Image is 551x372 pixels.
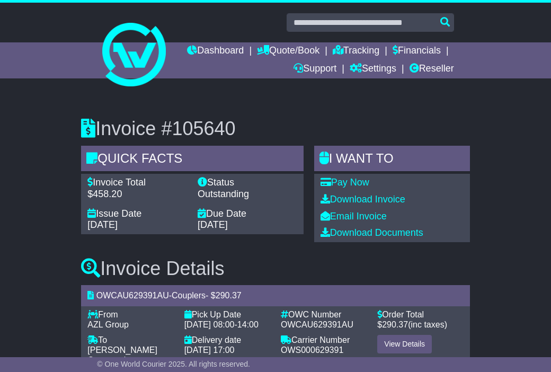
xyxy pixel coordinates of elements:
[393,42,441,60] a: Financials
[81,118,469,139] h3: Invoice #105640
[281,335,367,345] div: Carrier Number
[87,335,173,345] div: To
[184,320,270,330] div: -
[87,309,173,320] div: From
[314,146,470,174] div: I WANT to
[281,346,343,355] span: OWS000629391
[187,42,244,60] a: Dashboard
[184,320,235,329] span: [DATE] 08:00
[87,177,187,189] div: Invoice Total
[281,309,367,320] div: OWC Number
[237,320,259,329] span: 14:00
[81,285,469,306] div: - - $
[184,309,270,320] div: Pick Up Date
[333,42,379,60] a: Tracking
[321,177,369,188] a: Pay Now
[81,258,469,279] h3: Invoice Details
[198,189,297,200] div: Outstanding
[294,60,336,78] a: Support
[321,227,423,238] a: Download Documents
[281,320,353,329] span: OWCAU629391AU
[216,291,242,300] span: 290.37
[198,177,297,189] div: Status
[87,189,187,200] div: $458.20
[321,194,405,205] a: Download Invoice
[87,320,129,329] span: AZL Group
[382,320,408,329] span: 290.37
[184,335,270,345] div: Delivery date
[198,208,297,220] div: Due Date
[184,346,235,355] span: [DATE] 17:00
[96,291,169,300] span: OWCAU629391AU
[377,309,463,320] div: Order Total
[350,60,396,78] a: Settings
[81,146,303,174] div: Quick Facts
[377,335,432,353] a: View Details
[87,346,157,365] span: [PERSON_NAME] Constructions
[410,60,454,78] a: Reseller
[377,320,463,330] div: $ (inc taxes)
[321,211,387,222] a: Email Invoice
[198,219,297,231] div: [DATE]
[257,42,319,60] a: Quote/Book
[172,291,206,300] span: Couplers
[97,360,250,368] span: © One World Courier 2025. All rights reserved.
[87,208,187,220] div: Issue Date
[87,219,187,231] div: [DATE]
